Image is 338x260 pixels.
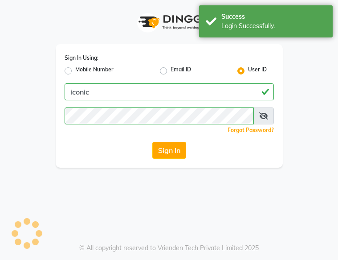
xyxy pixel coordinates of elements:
[134,9,205,35] img: logo1.svg
[221,21,326,31] div: Login Successfully.
[248,66,267,76] label: User ID
[75,66,114,76] label: Mobile Number
[65,107,254,124] input: Username
[152,142,186,159] button: Sign In
[171,66,191,76] label: Email ID
[65,54,98,62] label: Sign In Using:
[221,12,326,21] div: Success
[65,83,274,100] input: Username
[228,127,274,133] a: Forgot Password?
